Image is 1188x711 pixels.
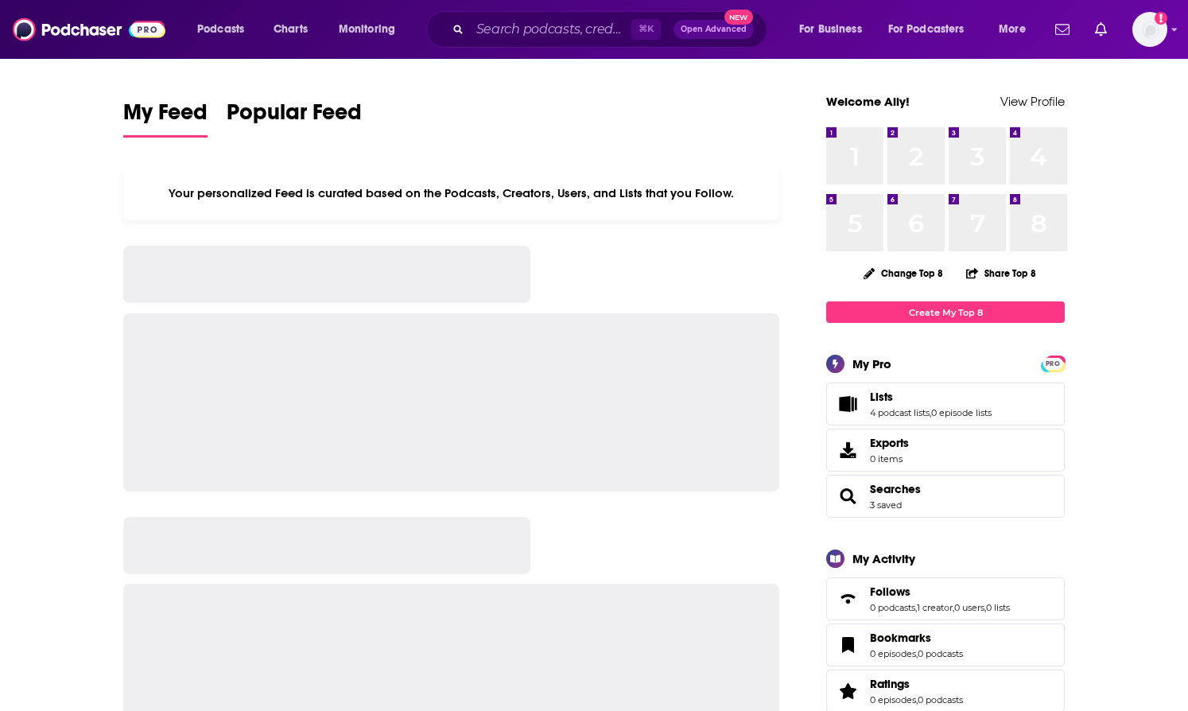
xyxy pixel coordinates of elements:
[988,17,1046,42] button: open menu
[631,19,661,40] span: ⌘ K
[870,407,930,418] a: 4 podcast lists
[1132,12,1167,47] img: User Profile
[915,602,917,613] span: ,
[788,17,882,42] button: open menu
[888,18,965,41] span: For Podcasters
[916,694,918,705] span: ,
[274,18,308,41] span: Charts
[870,482,921,496] a: Searches
[918,694,963,705] a: 0 podcasts
[328,17,416,42] button: open menu
[826,383,1065,425] span: Lists
[186,17,265,42] button: open menu
[13,14,165,45] img: Podchaser - Follow, Share and Rate Podcasts
[826,429,1065,472] a: Exports
[826,301,1065,323] a: Create My Top 8
[870,585,910,599] span: Follows
[870,677,963,691] a: Ratings
[826,94,910,109] a: Welcome Ally!
[1155,12,1167,25] svg: Add a profile image
[870,631,931,645] span: Bookmarks
[832,680,864,702] a: Ratings
[953,602,954,613] span: ,
[674,20,754,39] button: Open AdvancedNew
[826,475,1065,518] span: Searches
[870,648,916,659] a: 0 episodes
[870,677,910,691] span: Ratings
[916,648,918,659] span: ,
[870,436,909,450] span: Exports
[999,18,1026,41] span: More
[870,390,893,404] span: Lists
[227,99,362,135] span: Popular Feed
[197,18,244,41] span: Podcasts
[986,602,1010,613] a: 0 lists
[832,393,864,415] a: Lists
[870,585,1010,599] a: Follows
[965,258,1037,289] button: Share Top 8
[799,18,862,41] span: For Business
[832,485,864,507] a: Searches
[931,407,992,418] a: 0 episode lists
[826,577,1065,620] span: Follows
[832,634,864,656] a: Bookmarks
[984,602,986,613] span: ,
[954,602,984,613] a: 0 users
[852,356,891,371] div: My Pro
[1049,16,1076,43] a: Show notifications dropdown
[852,551,915,566] div: My Activity
[123,99,208,138] a: My Feed
[870,390,992,404] a: Lists
[1132,12,1167,47] span: Logged in as amaclellan
[917,602,953,613] a: 1 creator
[441,11,782,48] div: Search podcasts, credits, & more...
[1000,94,1065,109] a: View Profile
[918,648,963,659] a: 0 podcasts
[1043,358,1062,370] span: PRO
[1043,357,1062,369] a: PRO
[1089,16,1113,43] a: Show notifications dropdown
[339,18,395,41] span: Monitoring
[832,588,864,610] a: Follows
[1132,12,1167,47] button: Show profile menu
[870,453,909,464] span: 0 items
[724,10,753,25] span: New
[681,25,747,33] span: Open Advanced
[470,17,631,42] input: Search podcasts, credits, & more...
[123,166,779,220] div: Your personalized Feed is curated based on the Podcasts, Creators, Users, and Lists that you Follow.
[227,99,362,138] a: Popular Feed
[854,263,953,283] button: Change Top 8
[123,99,208,135] span: My Feed
[263,17,317,42] a: Charts
[870,602,915,613] a: 0 podcasts
[878,17,988,42] button: open menu
[826,624,1065,666] span: Bookmarks
[930,407,931,418] span: ,
[832,439,864,461] span: Exports
[870,631,963,645] a: Bookmarks
[870,694,916,705] a: 0 episodes
[870,499,902,511] a: 3 saved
